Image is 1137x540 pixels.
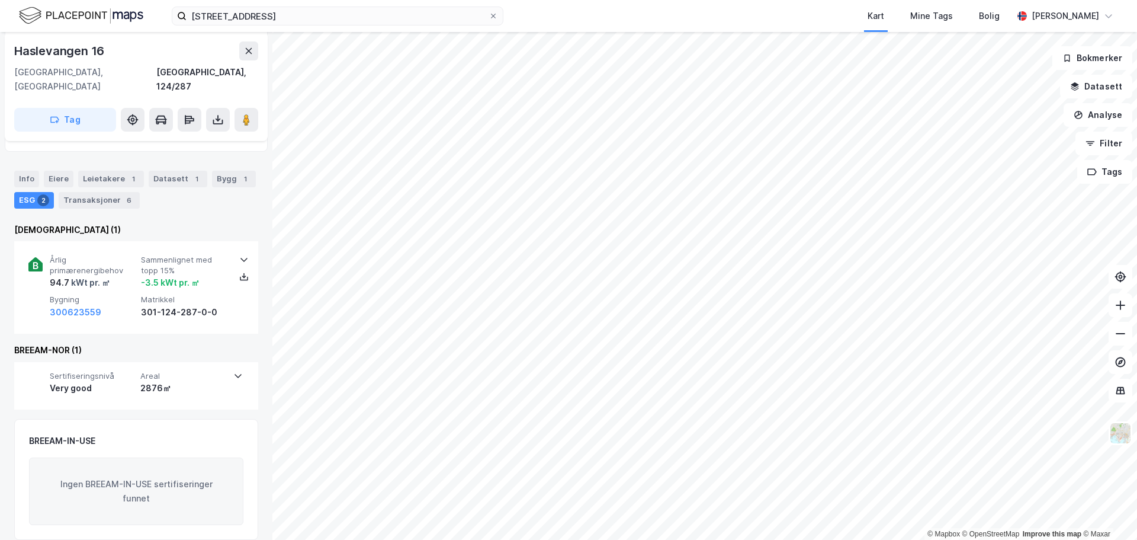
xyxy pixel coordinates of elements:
[927,530,960,538] a: Mapbox
[1060,75,1132,98] button: Datasett
[127,173,139,185] div: 1
[149,171,207,187] div: Datasett
[1032,9,1099,23] div: [PERSON_NAME]
[1064,103,1132,127] button: Analyse
[962,530,1020,538] a: OpenStreetMap
[141,255,227,276] span: Sammenlignet med topp 15%
[1077,160,1132,184] button: Tags
[14,223,258,237] div: [DEMOGRAPHIC_DATA] (1)
[50,381,136,395] div: Very good
[141,295,227,305] span: Matrikkel
[29,434,95,448] div: BREEAM-IN-USE
[37,194,49,206] div: 2
[212,171,256,187] div: Bygg
[156,65,258,94] div: [GEOGRAPHIC_DATA], 124/287
[50,305,101,319] button: 300623559
[69,276,110,290] div: kWt pr. ㎡
[78,171,144,187] div: Leietakere
[868,9,884,23] div: Kart
[14,65,156,94] div: [GEOGRAPHIC_DATA], [GEOGRAPHIC_DATA]
[50,276,110,290] div: 94.7
[14,192,54,209] div: ESG
[1078,483,1137,540] iframe: Chat Widget
[140,371,226,381] span: Areal
[44,171,73,187] div: Eiere
[191,173,203,185] div: 1
[29,458,243,525] div: Ingen BREEAM-IN-USE sertifiseringer funnet
[50,255,136,276] span: Årlig primærenergibehov
[187,7,489,25] input: Søk på adresse, matrikkel, gårdeiere, leietakere eller personer
[1075,132,1132,155] button: Filter
[979,9,1000,23] div: Bolig
[910,9,953,23] div: Mine Tags
[141,276,200,290] div: -3.5 kWt pr. ㎡
[239,173,251,185] div: 1
[50,371,136,381] span: Sertifiseringsnivå
[14,343,258,357] div: BREEAM-NOR (1)
[123,194,135,206] div: 6
[141,305,227,319] div: 301-124-287-0-0
[59,192,140,209] div: Transaksjoner
[1023,530,1081,538] a: Improve this map
[14,108,116,132] button: Tag
[19,5,143,26] img: logo.f888ab2527a4732fd821a326f86c7f29.svg
[1052,46,1132,70] button: Bokmerker
[14,41,107,60] div: Haslevangen 16
[50,295,136,305] span: Bygning
[1109,422,1132,445] img: Z
[14,171,39,187] div: Info
[140,381,226,395] div: 2876㎡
